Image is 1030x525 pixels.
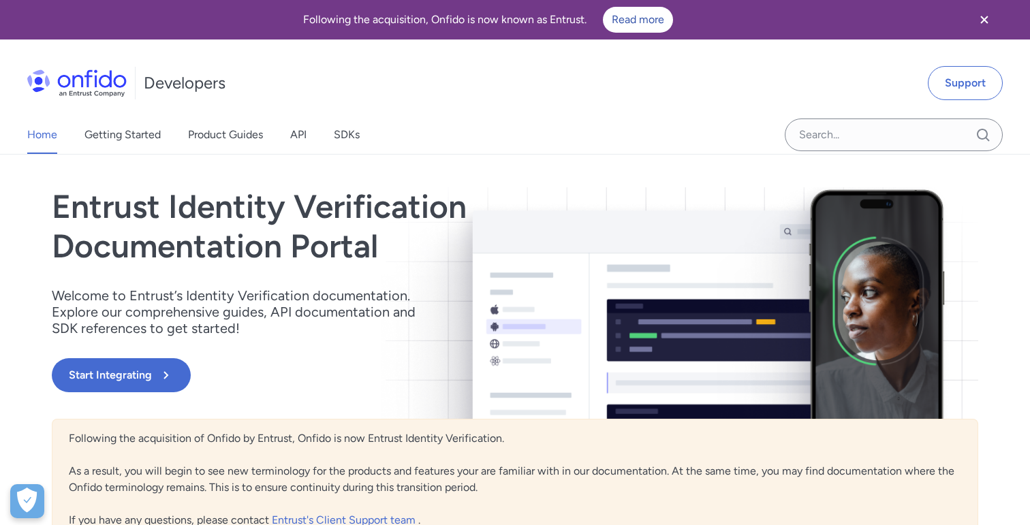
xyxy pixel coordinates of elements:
a: Product Guides [188,116,263,154]
div: Cookie Preferences [10,484,44,518]
a: Home [27,116,57,154]
h1: Developers [144,72,225,94]
h1: Entrust Identity Verification Documentation Portal [52,187,700,266]
p: Welcome to Entrust’s Identity Verification documentation. Explore our comprehensive guides, API d... [52,287,433,336]
button: Start Integrating [52,358,191,392]
img: Onfido Logo [27,69,127,97]
input: Onfido search input field [785,118,1003,151]
a: Getting Started [84,116,161,154]
a: API [290,116,307,154]
a: Start Integrating [52,358,700,392]
button: Close banner [959,3,1010,37]
a: Support [928,66,1003,100]
svg: Close banner [976,12,993,28]
a: Read more [603,7,673,33]
div: Following the acquisition, Onfido is now known as Entrust. [16,7,959,33]
button: Open Preferences [10,484,44,518]
a: SDKs [334,116,360,154]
